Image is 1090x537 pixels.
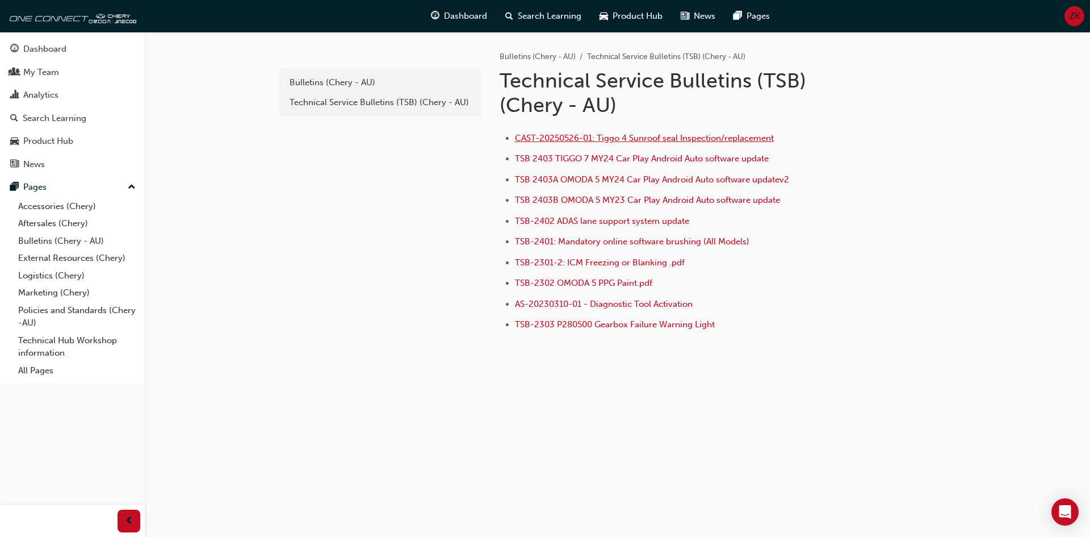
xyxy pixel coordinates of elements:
button: Pages [5,177,140,198]
a: TSB-2402 ADAS lane support system update [515,216,689,226]
a: AS-20230310-01 - Diagnostic Tool Activation [515,299,693,309]
span: search-icon [505,9,513,23]
div: Technical Service Bulletins (TSB) (Chery - AU) [290,96,471,109]
span: chart-icon [10,90,19,101]
div: News [23,158,45,171]
div: Bulletins (Chery - AU) [290,76,471,89]
a: Bulletins (Chery - AU) [14,232,140,250]
a: TSB 2403 TIGGO 7 MY24 Car Play Android Auto software update [515,153,769,164]
a: TSB 2403A OMODA 5 MY24 Car Play Android Auto software updatev2 [515,174,789,185]
span: Product Hub [613,10,663,23]
span: up-icon [128,180,136,195]
a: Policies and Standards (Chery -AU) [14,302,140,332]
span: car-icon [10,136,19,147]
span: car-icon [599,9,608,23]
span: news-icon [681,9,689,23]
a: News [5,154,140,175]
span: pages-icon [10,182,19,193]
a: guage-iconDashboard [422,5,496,28]
div: Search Learning [23,112,86,125]
span: pages-icon [733,9,742,23]
span: prev-icon [125,514,133,528]
div: My Team [23,66,59,79]
a: TSB-2303 P280500 Gearbox Failure Warning Light [515,319,715,330]
a: Logistics (Chery) [14,267,140,285]
a: Product Hub [5,131,140,152]
button: ZK [1064,6,1084,26]
a: Dashboard [5,39,140,60]
button: DashboardMy TeamAnalyticsSearch LearningProduct HubNews [5,36,140,177]
a: Technical Service Bulletins (TSB) (Chery - AU) [284,93,477,113]
a: TSB-2302 OMODA 5 PPG Paint.pdf [515,278,652,288]
span: Dashboard [444,10,487,23]
a: Search Learning [5,108,140,129]
a: pages-iconPages [724,5,779,28]
div: Analytics [23,89,58,102]
a: Bulletins (Chery - AU) [284,73,477,93]
span: Pages [747,10,770,23]
a: Accessories (Chery) [14,198,140,215]
a: TSB 2403B OMODA 5 MY23 Car Play Android Auto software update [515,195,780,205]
a: All Pages [14,362,140,380]
a: External Resources (Chery) [14,249,140,267]
div: Dashboard [23,43,66,56]
a: TSB-2401: Mandatory online software brushing (All Models) [515,236,749,247]
a: My Team [5,62,140,83]
a: car-iconProduct Hub [590,5,672,28]
span: guage-icon [431,9,439,23]
div: Product Hub [23,135,73,148]
img: oneconnect [6,5,136,27]
h1: Technical Service Bulletins (TSB) (Chery - AU) [500,68,872,118]
div: Open Intercom Messenger [1051,498,1079,526]
a: Analytics [5,85,140,106]
span: News [694,10,715,23]
a: Aftersales (Chery) [14,215,140,232]
a: Bulletins (Chery - AU) [500,52,576,61]
a: search-iconSearch Learning [496,5,590,28]
a: Marketing (Chery) [14,284,140,302]
span: Search Learning [518,10,581,23]
span: news-icon [10,160,19,170]
span: search-icon [10,114,18,124]
span: guage-icon [10,44,19,55]
div: Pages [23,181,47,194]
span: ZK [1070,10,1080,23]
a: Technical Hub Workshop information [14,332,140,362]
span: people-icon [10,68,19,78]
a: CAST-20250526-01: Tiggo 4 Sunroof seal Inspection/replacement [515,133,774,143]
a: TSB-2301-2: ICM Freezing or Blanking .pdf [515,257,685,268]
li: Technical Service Bulletins (TSB) (Chery - AU) [587,51,745,64]
a: news-iconNews [672,5,724,28]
